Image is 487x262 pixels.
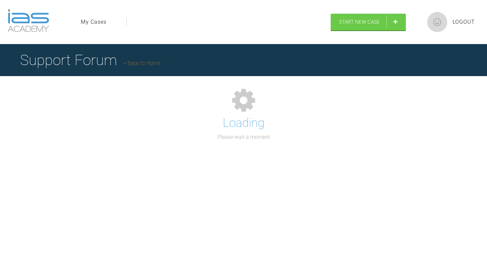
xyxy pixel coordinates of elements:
h1: Support Forum [20,48,160,72]
p: Please wait a moment [217,133,270,142]
a: My Cases [81,18,107,26]
span: Start New Case [339,19,380,25]
h1: Loading [223,113,265,133]
a: Back to Home [124,60,160,66]
img: logo-light.3e3ef733.png [8,9,49,32]
a: Logout [453,18,475,26]
a: Start New Case [331,14,406,30]
img: profile.png [427,12,447,32]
